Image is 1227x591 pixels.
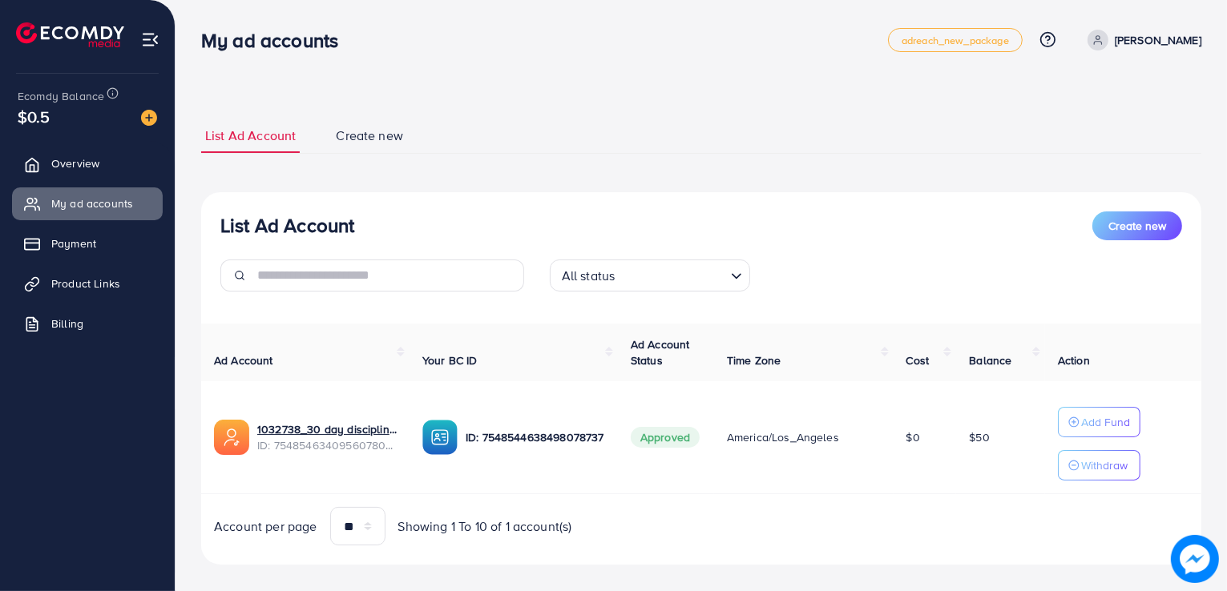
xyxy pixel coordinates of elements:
[1058,407,1140,437] button: Add Fund
[1108,218,1166,234] span: Create new
[1081,412,1130,432] p: Add Fund
[214,352,273,368] span: Ad Account
[12,147,163,179] a: Overview
[422,352,478,368] span: Your BC ID
[51,275,120,291] span: Product Links
[12,308,163,340] a: Billing
[257,437,397,453] span: ID: 7548546340956078098
[550,259,750,291] div: Search for option
[631,427,700,448] span: Approved
[906,429,920,445] span: $0
[51,316,83,332] span: Billing
[201,29,351,52] h3: My ad accounts
[1058,352,1090,368] span: Action
[51,235,96,251] span: Payment
[1081,30,1201,50] a: [PERSON_NAME]
[18,105,50,128] span: $0.5
[12,267,163,300] a: Product Links
[906,352,930,368] span: Cost
[1081,456,1128,475] p: Withdraw
[398,517,572,536] span: Showing 1 To 10 of 1 account(s)
[902,35,1009,46] span: adreach_new_package
[1092,211,1182,240] button: Create new
[214,517,317,536] span: Account per page
[16,22,124,47] img: logo
[727,352,781,368] span: Time Zone
[888,28,1023,52] a: adreach_new_package
[257,421,397,454] div: <span class='underline'>1032738_30 day discipline_1757533139716</span></br>7548546340956078098
[214,420,249,455] img: ic-ads-acc.e4c84228.svg
[12,227,163,259] a: Payment
[51,195,133,211] span: My ad accounts
[205,127,296,145] span: List Ad Account
[1058,450,1140,480] button: Withdraw
[1171,535,1219,583] img: image
[336,127,403,145] span: Create new
[969,352,1011,368] span: Balance
[51,155,99,171] span: Overview
[559,264,619,287] span: All status
[466,428,605,447] p: ID: 7548544638498078737
[12,187,163,219] a: My ad accounts
[220,214,354,237] h3: List Ad Account
[18,88,104,104] span: Ecomdy Balance
[141,110,157,126] img: image
[1115,30,1201,50] p: [PERSON_NAME]
[631,336,690,368] span: Ad Account Status
[141,30,159,49] img: menu
[727,429,839,445] span: America/Los_Angeles
[257,421,397,437] a: 1032738_30 day discipline_1757533139716
[620,261,724,287] input: Search for option
[422,420,458,455] img: ic-ba-acc.ded83a64.svg
[969,429,989,445] span: $50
